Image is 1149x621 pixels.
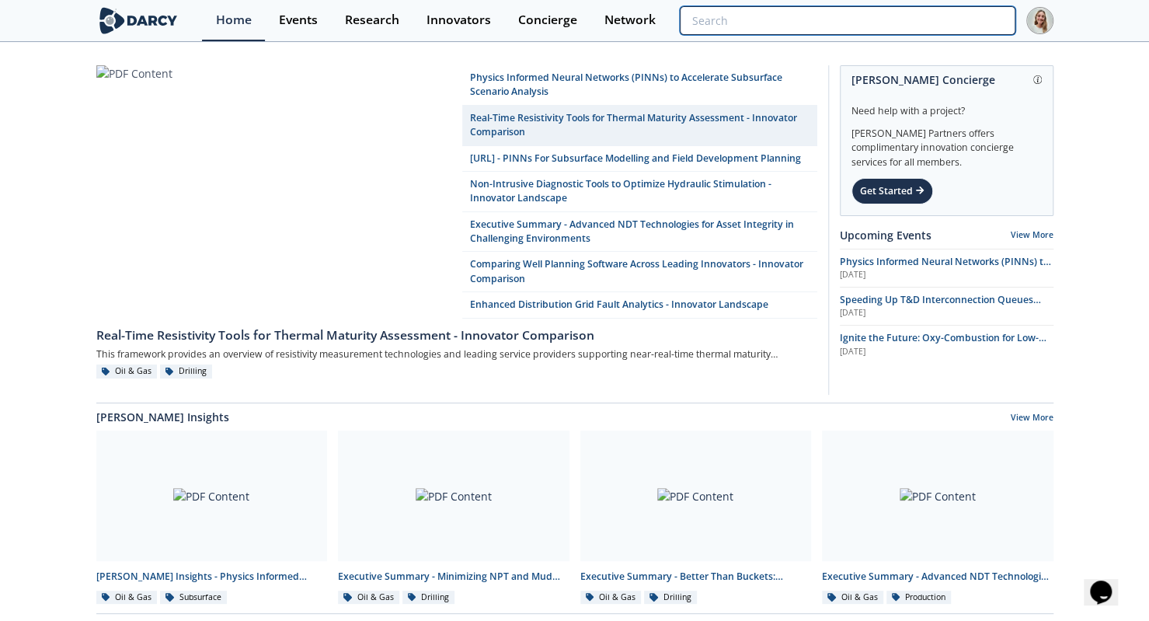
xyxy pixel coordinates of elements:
div: Oil & Gas [822,591,883,605]
img: Profile [1026,7,1053,34]
a: Comparing Well Planning Software Across Leading Innovators - Innovator Comparison [462,252,817,292]
input: Advanced Search [680,6,1015,35]
a: PDF Content [PERSON_NAME] Insights - Physics Informed Neural Networks to Accelerate Subsurface Sc... [91,431,333,605]
div: Executive Summary - Advanced NDT Technologies for Asset Integrity in Challenging Environments [822,570,1053,584]
div: Events [279,14,318,26]
div: This framework provides an overview of resistivity measurement technologies and leading service p... [96,345,817,365]
div: [PERSON_NAME] Concierge [851,66,1042,93]
div: Drilling [160,365,213,379]
div: Drilling [644,591,697,605]
div: Executive Summary - Minimizing NPT and Mud Costs with Automated Fluids Intelligence [338,570,569,584]
a: [URL] - PINNs For Subsurface Modelling and Field Development Planning [462,146,817,172]
div: Innovators [427,14,491,26]
div: Oil & Gas [580,591,642,605]
span: Speeding Up T&D Interconnection Queues with Enhanced Software Solutions [840,293,1041,320]
div: Oil & Gas [96,365,158,379]
div: Research [345,14,399,26]
div: Executive Summary - Better Than Buckets: Advancing Hole Cleaning with Automated Cuttings Monitoring [580,570,812,584]
div: [DATE] [840,307,1053,319]
a: View More [1011,229,1053,240]
div: Oil & Gas [96,591,158,605]
a: Physics Informed Neural Networks (PINNs) to Accelerate Subsurface Scenario Analysis [462,65,817,106]
a: Ignite the Future: Oxy-Combustion for Low-Carbon Power [DATE] [840,331,1053,358]
div: Concierge [518,14,577,26]
div: [DATE] [840,269,1053,281]
div: Get Started [851,178,933,204]
div: [PERSON_NAME] Insights - Physics Informed Neural Networks to Accelerate Subsurface Scenario Analysis [96,570,328,584]
div: Oil & Gas [338,591,399,605]
div: Real-Time Resistivity Tools for Thermal Maturity Assessment - Innovator Comparison [96,326,817,345]
a: PDF Content Executive Summary - Advanced NDT Technologies for Asset Integrity in Challenging Envi... [816,431,1059,605]
div: Subsurface [160,591,227,605]
img: information.svg [1033,75,1042,84]
a: [PERSON_NAME] Insights [96,409,229,425]
a: PDF Content Executive Summary - Better Than Buckets: Advancing Hole Cleaning with Automated Cutti... [575,431,817,605]
div: Drilling [402,591,455,605]
div: Home [216,14,252,26]
a: Speeding Up T&D Interconnection Queues with Enhanced Software Solutions [DATE] [840,293,1053,319]
a: Executive Summary - Advanced NDT Technologies for Asset Integrity in Challenging Environments [462,212,817,253]
a: Non-Intrusive Diagnostic Tools to Optimize Hydraulic Stimulation - Innovator Landscape [462,172,817,212]
div: Network [604,14,656,26]
span: Physics Informed Neural Networks (PINNs) to Accelerate Subsurface Scenario Analysis [840,255,1051,282]
iframe: chat widget [1084,559,1133,605]
div: [DATE] [840,346,1053,358]
img: logo-wide.svg [96,7,181,34]
div: Physics Informed Neural Networks (PINNs) to Accelerate Subsurface Scenario Analysis [470,71,809,99]
a: Real-Time Resistivity Tools for Thermal Maturity Assessment - Innovator Comparison [462,106,817,146]
div: Production [886,591,952,605]
a: Enhanced Distribution Grid Fault Analytics - Innovator Landscape [462,292,817,318]
a: Upcoming Events [840,227,931,243]
a: PDF Content Executive Summary - Minimizing NPT and Mud Costs with Automated Fluids Intelligence O... [333,431,575,605]
div: Need help with a project? [851,93,1042,118]
a: Real-Time Resistivity Tools for Thermal Maturity Assessment - Innovator Comparison [96,319,817,345]
a: View More [1011,412,1053,426]
a: Physics Informed Neural Networks (PINNs) to Accelerate Subsurface Scenario Analysis [DATE] [840,255,1053,281]
span: Ignite the Future: Oxy-Combustion for Low-Carbon Power [840,331,1046,358]
div: [PERSON_NAME] Partners offers complimentary innovation concierge services for all members. [851,118,1042,169]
